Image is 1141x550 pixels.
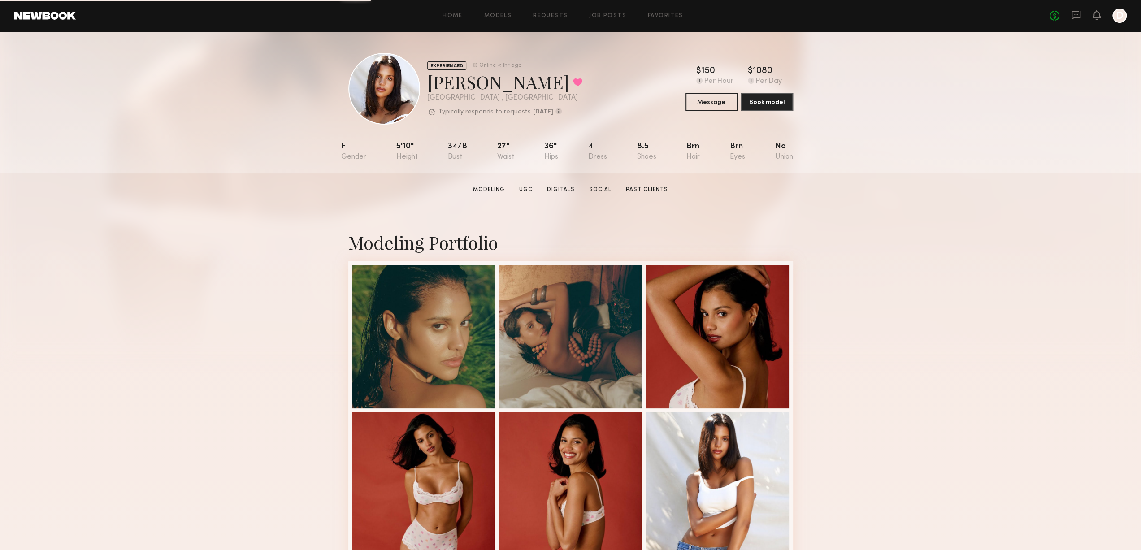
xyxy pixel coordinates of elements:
[753,67,772,76] div: 1080
[748,67,753,76] div: $
[533,109,553,115] b: [DATE]
[438,109,531,115] p: Typically responds to requests
[497,143,514,161] div: 27"
[622,186,672,194] a: Past Clients
[479,63,521,69] div: Online < 1hr ago
[685,93,738,111] button: Message
[648,13,683,19] a: Favorites
[396,143,418,161] div: 5'10"
[741,93,793,111] button: Book model
[544,143,558,161] div: 36"
[516,186,536,194] a: UGC
[775,143,793,161] div: No
[348,230,793,254] div: Modeling Portfolio
[696,67,701,76] div: $
[448,143,467,161] div: 34/b
[484,13,512,19] a: Models
[427,61,466,70] div: EXPERIENCED
[637,143,656,161] div: 8.5
[588,143,607,161] div: 4
[586,186,615,194] a: Social
[543,186,578,194] a: Digitals
[1112,9,1127,23] a: D
[427,94,582,102] div: [GEOGRAPHIC_DATA] , [GEOGRAPHIC_DATA]
[686,143,700,161] div: Brn
[730,143,745,161] div: Brn
[341,143,366,161] div: F
[427,70,582,94] div: [PERSON_NAME]
[533,13,568,19] a: Requests
[589,13,626,19] a: Job Posts
[701,67,715,76] div: 150
[704,78,733,86] div: Per Hour
[469,186,508,194] a: Modeling
[443,13,463,19] a: Home
[756,78,782,86] div: Per Day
